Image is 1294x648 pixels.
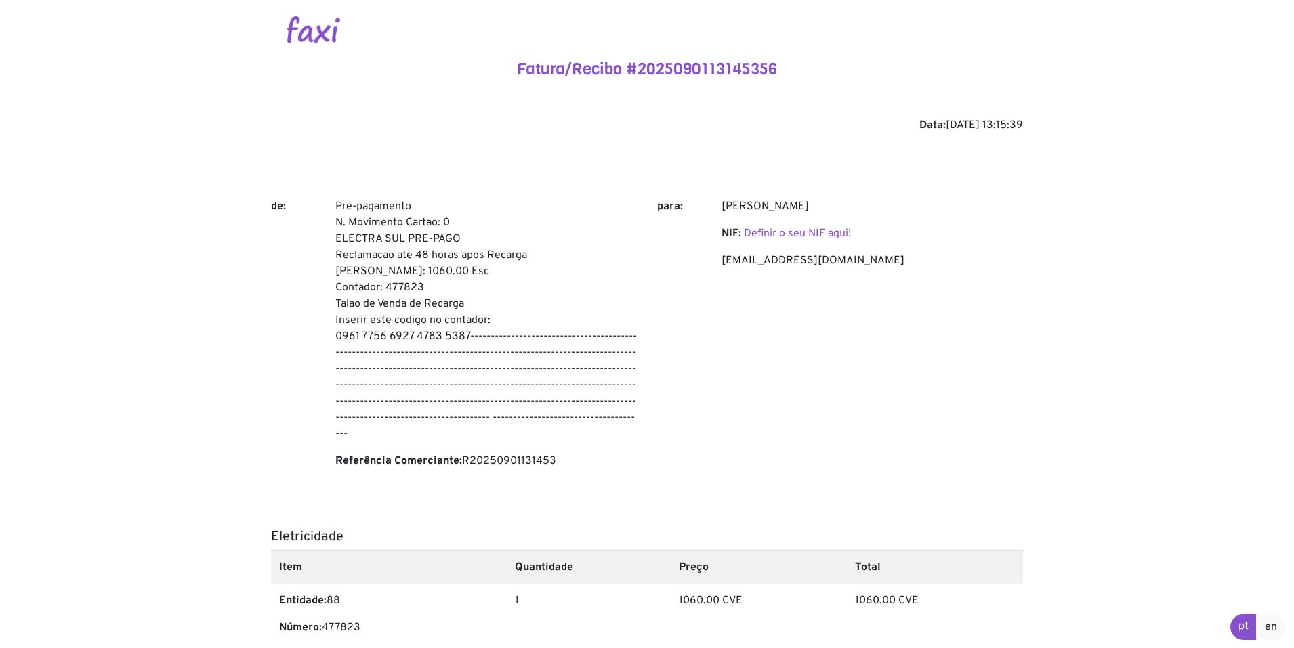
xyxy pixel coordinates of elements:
[335,453,637,469] p: R20250901131453
[279,594,327,607] b: Entidade:
[722,253,1023,269] p: [EMAIL_ADDRESS][DOMAIN_NAME]
[744,227,851,240] a: Definir o seu NIF aqui!
[671,550,847,584] th: Preço
[335,198,637,442] p: Pre-pagamento N. Movimento Cartao: 0 ELECTRA SUL PRE-PAGO Reclamacao ate 48 horas apos Recarga [P...
[271,529,1023,545] h5: Eletricidade
[722,227,741,240] b: NIF:
[271,117,1023,133] div: [DATE] 13:15:39
[271,200,286,213] b: de:
[847,550,1023,584] th: Total
[507,550,671,584] th: Quantidade
[279,621,322,634] b: Número:
[335,454,462,468] b: Referência Comerciante:
[657,200,683,213] b: para:
[271,550,507,584] th: Item
[279,620,499,636] p: 477823
[271,60,1023,79] h4: Fatura/Recibo #2025090113145356
[919,118,946,132] b: Data:
[722,198,1023,215] p: [PERSON_NAME]
[1256,614,1286,640] a: en
[1230,614,1257,640] a: pt
[279,592,499,609] p: 88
